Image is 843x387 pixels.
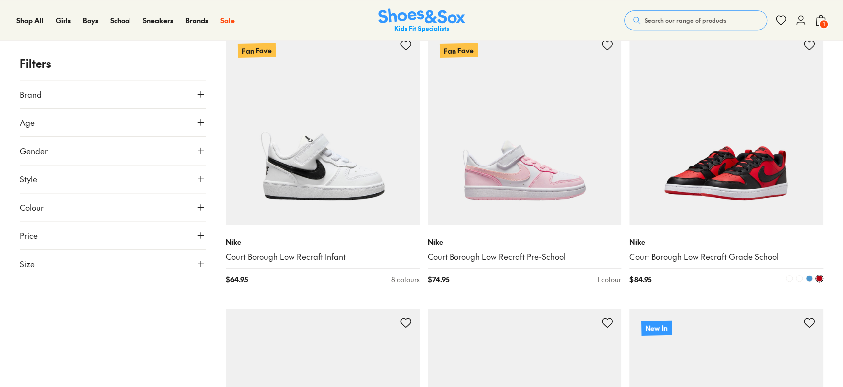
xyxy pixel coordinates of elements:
[20,201,44,213] span: Colour
[226,251,420,262] a: Court Borough Low Recraft Infant
[226,237,420,247] p: Nike
[185,15,208,26] a: Brands
[20,258,35,270] span: Size
[220,15,235,25] span: Sale
[391,275,420,285] div: 8 colours
[428,275,449,285] span: $ 74.95
[20,137,206,165] button: Gender
[20,250,206,277] button: Size
[110,15,131,26] a: School
[220,15,235,26] a: Sale
[20,229,38,241] span: Price
[428,251,622,262] a: Court Borough Low Recraft Pre-School
[110,15,131,25] span: School
[629,275,651,285] span: $ 84.95
[597,275,621,285] div: 1 colour
[20,193,206,221] button: Colour
[641,320,671,335] p: New In
[83,15,98,26] a: Boys
[16,15,44,25] span: Shop All
[629,251,823,262] a: Court Borough Low Recraft Grade School
[143,15,173,26] a: Sneakers
[56,15,71,26] a: Girls
[20,116,35,128] span: Age
[16,15,44,26] a: Shop All
[20,165,206,193] button: Style
[428,237,622,247] p: Nike
[20,109,206,136] button: Age
[56,15,71,25] span: Girls
[20,173,37,185] span: Style
[143,15,173,25] span: Sneakers
[378,8,465,33] img: SNS_Logo_Responsive.svg
[819,19,829,29] span: 1
[20,80,206,108] button: Brand
[226,31,420,225] a: Fan Fave
[629,237,823,247] p: Nike
[439,43,477,58] p: Fan Fave
[815,9,827,31] button: 1
[20,145,48,157] span: Gender
[20,88,42,100] span: Brand
[20,55,206,72] p: Filters
[238,43,276,58] p: Fan Fave
[624,10,767,30] button: Search our range of products
[645,16,726,25] span: Search our range of products
[185,15,208,25] span: Brands
[428,31,622,225] a: Fan Fave
[378,8,465,33] a: Shoes & Sox
[226,275,248,285] span: $ 64.95
[20,221,206,249] button: Price
[83,15,98,25] span: Boys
